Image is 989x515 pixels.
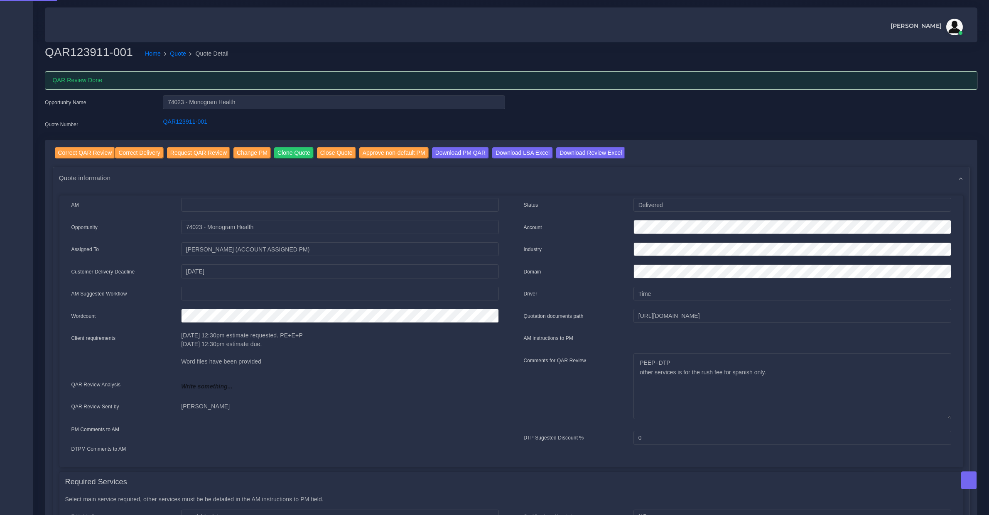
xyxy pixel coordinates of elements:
[71,201,79,209] label: AM
[71,403,119,410] label: QAR Review Sent by
[45,99,86,106] label: Opportunity Name
[45,121,78,128] label: Quote Number
[524,246,542,253] label: Industry
[145,49,161,58] a: Home
[71,290,127,298] label: AM Suggested Workflow
[524,224,542,231] label: Account
[524,357,586,364] label: Comments for QAR Review
[181,402,498,411] p: [PERSON_NAME]
[492,147,553,159] input: Download LSA Excel
[556,147,625,159] input: Download Review Excel
[71,268,135,276] label: Customer Delivery Deadline
[167,147,230,159] input: Request QAR Review
[163,118,207,125] a: QAR123911-001
[71,246,99,253] label: Assigned To
[71,381,121,388] label: QAR Review Analysis
[45,71,977,90] div: QAR Review Done
[524,334,574,342] label: AM instructions to PM
[71,426,120,433] label: PM Comments to AM
[71,224,98,231] label: Opportunity
[59,173,111,183] span: Quote information
[891,23,942,29] span: [PERSON_NAME]
[65,495,957,504] p: Select main service required, other services must be be detailed in the AM instructions to PM field.
[359,147,429,159] input: Approve non-default PM
[181,242,498,256] input: pm
[55,147,115,159] input: Correct QAR Review
[170,49,186,58] a: Quote
[524,290,537,298] label: Driver
[524,434,584,442] label: DTP Sugested Discount %
[115,147,163,159] input: Correct Delivery
[633,353,951,419] textarea: PEEP+DTP other services is for the rush fee for spanish only.
[524,312,584,320] label: Quotation documents path
[524,201,538,209] label: Status
[53,167,969,188] div: Quote information
[946,19,963,35] img: avatar
[71,445,126,453] label: DTPM Comments to AM
[233,147,271,159] input: Change PM
[45,45,139,59] h2: QAR123911-001
[886,19,966,35] a: [PERSON_NAME]avatar
[432,147,489,159] input: Download PM QAR
[181,331,498,366] p: [DATE] 12:30pm estimate requested. PE+E+P [DATE] 12:30pm estimate due. Word files have been provided
[274,147,314,159] input: Clone Quote
[71,334,116,342] label: Client requirements
[186,49,228,58] li: Quote Detail
[71,312,96,320] label: Wordcount
[65,478,127,487] h4: Required Services
[317,147,356,159] input: Close Quote
[524,268,541,276] label: Domain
